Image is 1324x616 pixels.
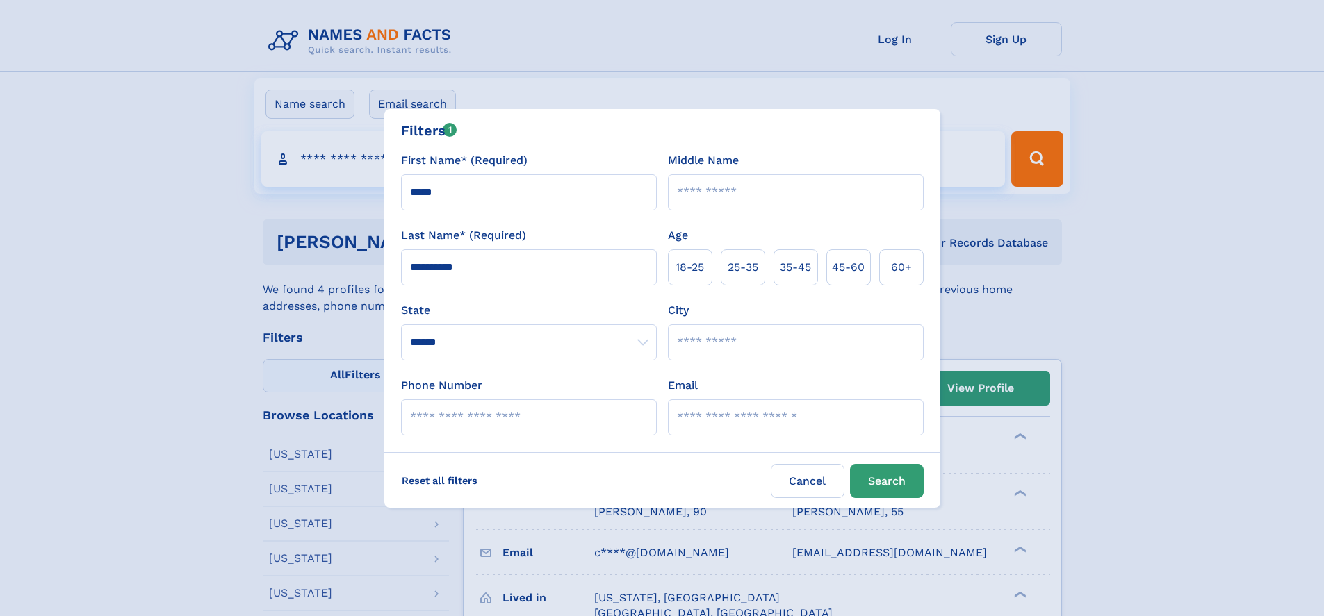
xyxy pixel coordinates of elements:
label: Phone Number [401,377,482,394]
span: 25‑35 [728,259,758,276]
label: Last Name* (Required) [401,227,526,244]
label: Email [668,377,698,394]
label: State [401,302,657,319]
button: Search [850,464,924,498]
span: 18‑25 [676,259,704,276]
label: City [668,302,689,319]
span: 60+ [891,259,912,276]
div: Filters [401,120,457,141]
span: 35‑45 [780,259,811,276]
span: 45‑60 [832,259,865,276]
label: Middle Name [668,152,739,169]
label: Age [668,227,688,244]
label: Reset all filters [393,464,487,497]
label: Cancel [771,464,844,498]
label: First Name* (Required) [401,152,528,169]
